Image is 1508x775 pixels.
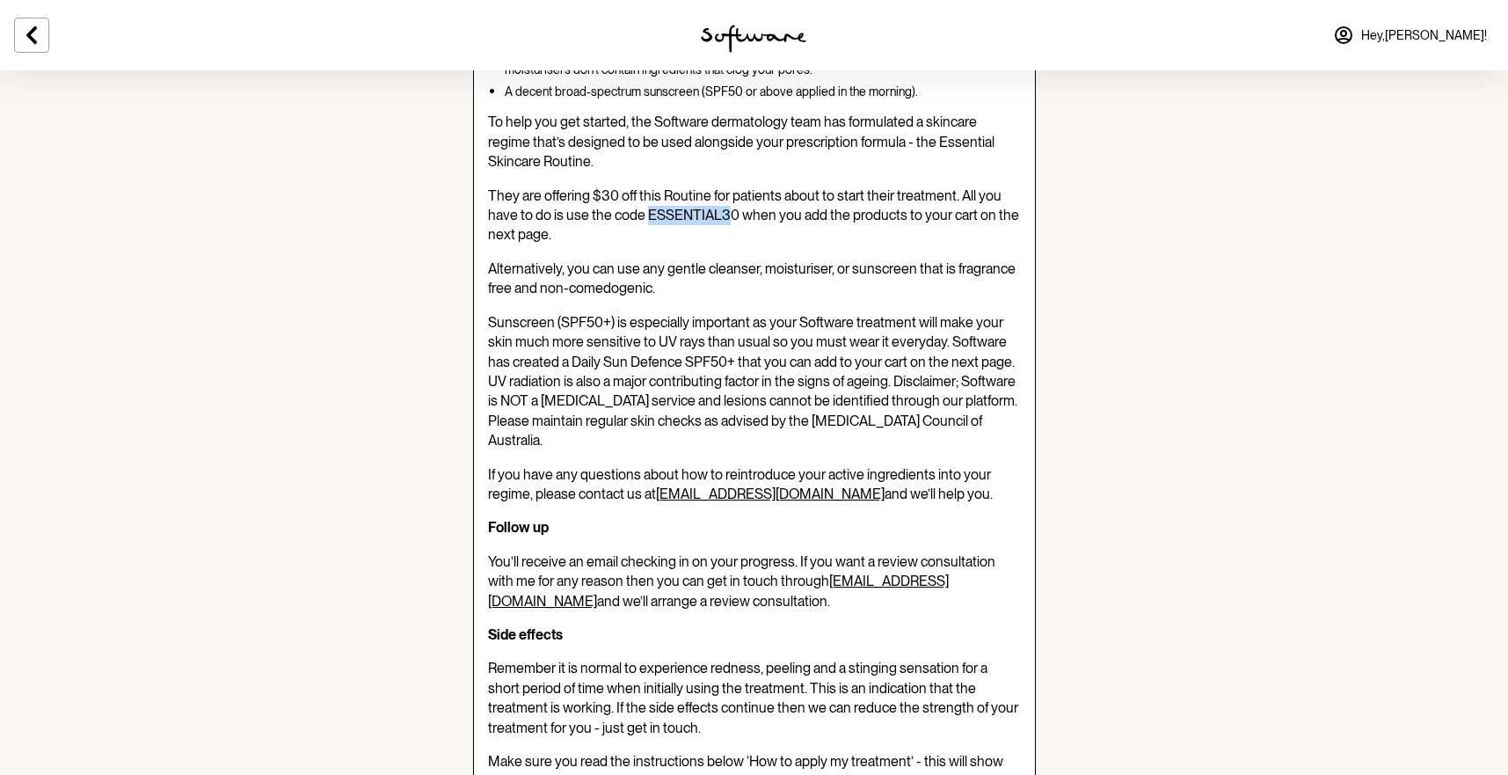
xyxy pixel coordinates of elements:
span: If you have any questions about how to reintroduce your active ingredients into your regime, plea... [488,466,993,502]
span: You’ll receive an email checking in on your progress. If you want a review consultation with me f... [488,553,995,610]
img: software logo [701,25,806,53]
a: Hey,[PERSON_NAME]! [1322,14,1497,56]
span: To help you get started, the Software dermatology team has formulated a skincare regime that’s de... [488,113,994,170]
span: Sunscreen (SPF50+) is especially important as your Software treatment will make your skin much mo... [488,314,1017,449]
a: [EMAIL_ADDRESS][DOMAIN_NAME] [656,486,885,502]
strong: Follow up [488,519,549,536]
p: A decent broad-spectrum sunscreen (SPF50 or above applied in the morning). [505,84,1021,99]
strong: Side effects [488,626,563,643]
span: Alternatively, you can use any gentle cleanser, moisturiser, or sunscreen that is fragrance free ... [488,260,1016,296]
span: Remember it is normal to experience redness, peeling and a stinging sensation for a short period ... [488,660,1018,735]
span: They are offering $30 off this Routine for patients about to start their treatment. All you have ... [488,187,1019,244]
a: [EMAIL_ADDRESS][DOMAIN_NAME] [488,573,949,609]
span: Hey, [PERSON_NAME] ! [1361,28,1487,43]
